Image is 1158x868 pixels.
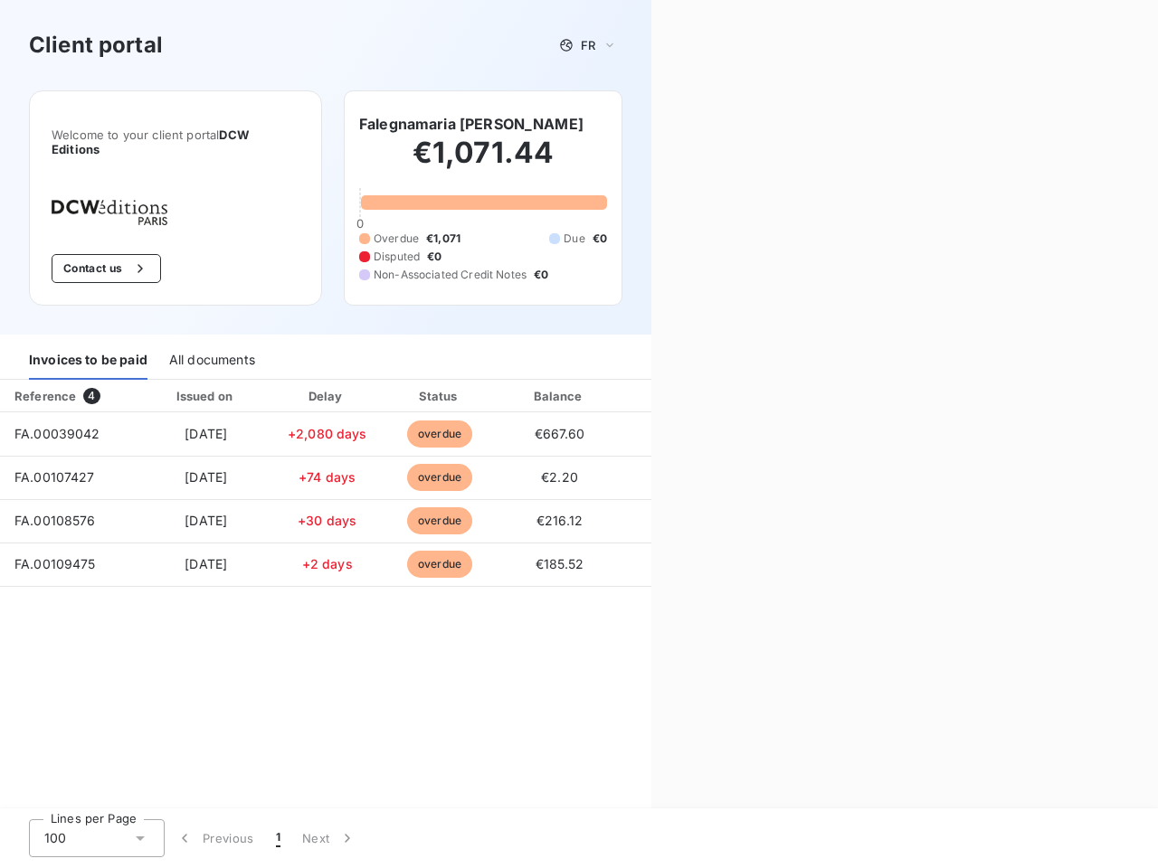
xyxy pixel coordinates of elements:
[407,507,472,534] span: overdue
[534,267,548,283] span: €0
[14,469,95,485] span: FA.00107427
[427,249,441,265] span: €0
[185,426,227,441] span: [DATE]
[185,469,227,485] span: [DATE]
[374,249,420,265] span: Disputed
[276,829,280,847] span: 1
[536,513,584,528] span: €216.12
[52,127,249,156] span: DCW Editions
[541,469,578,485] span: €2.20
[265,819,291,857] button: 1
[359,135,607,189] h2: €1,071.44
[185,556,227,571] span: [DATE]
[535,426,585,441] span: €667.60
[169,342,255,380] div: All documents
[374,231,419,247] span: Overdue
[185,513,227,528] span: [DATE]
[52,127,299,156] span: Welcome to your client portal
[52,200,167,225] img: Company logo
[407,420,472,448] span: overdue
[626,387,717,405] div: PDF
[29,342,147,380] div: Invoices to be paid
[536,556,584,571] span: €185.52
[407,551,472,578] span: overdue
[407,464,472,491] span: overdue
[564,231,584,247] span: Due
[14,556,96,571] span: FA.00109475
[299,469,356,485] span: +74 days
[291,819,367,857] button: Next
[276,387,379,405] div: Delay
[593,231,607,247] span: €0
[302,556,353,571] span: +2 days
[359,113,584,135] h6: Falegnamaria [PERSON_NAME]
[14,426,100,441] span: FA.00039042
[14,389,76,403] div: Reference
[29,29,163,61] h3: Client portal
[52,254,161,283] button: Contact us
[501,387,619,405] div: Balance
[288,426,367,441] span: +2,080 days
[298,513,356,528] span: +30 days
[165,819,265,857] button: Previous
[44,829,66,847] span: 100
[386,387,494,405] div: Status
[356,216,364,231] span: 0
[83,388,100,404] span: 4
[426,231,460,247] span: €1,071
[581,38,595,52] span: FR
[374,267,527,283] span: Non-Associated Credit Notes
[14,513,96,528] span: FA.00108576
[144,387,269,405] div: Issued on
